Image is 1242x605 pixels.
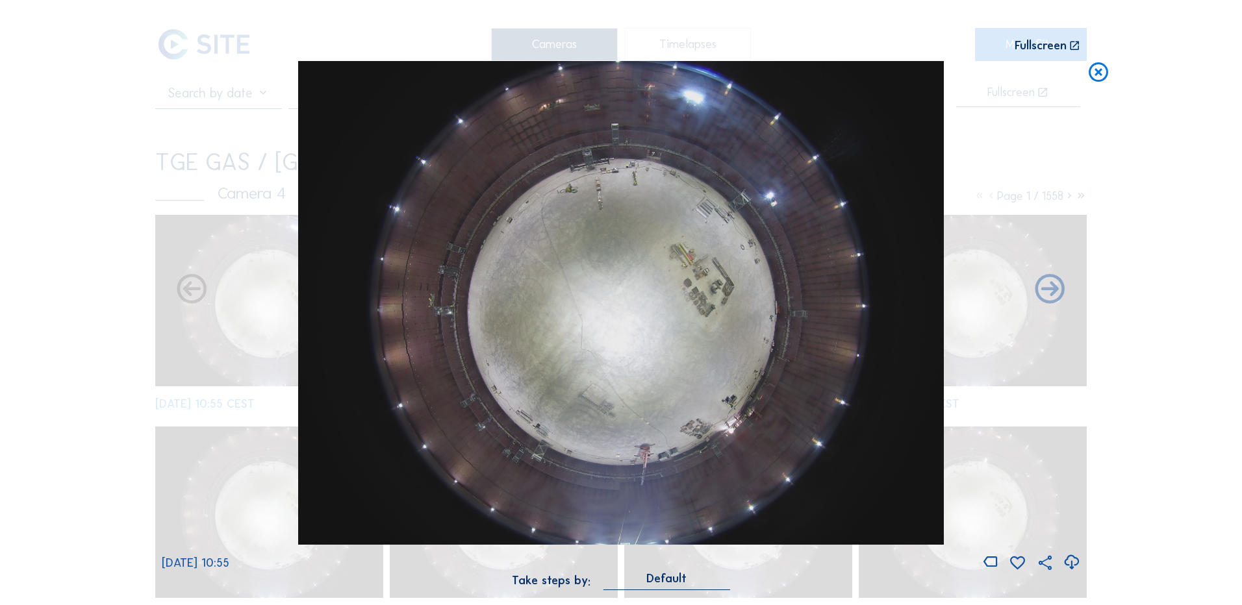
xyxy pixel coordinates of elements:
[174,273,210,308] i: Forward
[646,573,687,584] div: Default
[1015,40,1067,52] div: Fullscreen
[1032,273,1068,308] i: Back
[298,61,944,545] img: Image
[162,556,229,570] span: [DATE] 10:55
[512,574,590,586] div: Take steps by:
[603,573,730,590] div: Default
